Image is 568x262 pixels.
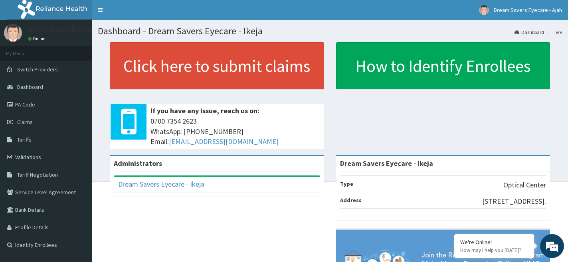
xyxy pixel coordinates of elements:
a: [EMAIL_ADDRESS][DOMAIN_NAME] [169,137,279,146]
p: How may I help you today? [460,247,528,254]
a: Dashboard [515,29,544,35]
b: Address [340,197,362,204]
b: Administrators [114,159,162,168]
p: Optical Center [503,180,546,190]
span: Dream Savers Eyecare - Ajah [494,6,562,14]
span: Tariffs [17,136,32,143]
span: Dashboard [17,83,43,91]
a: How to Identify Enrollees [336,42,550,89]
span: 0700 7354 2623 WhatsApp: [PHONE_NUMBER] Email: [150,116,320,147]
strong: Dream Savers Eyecare - Ikeja [340,159,433,168]
p: Dream Savers Eyecare - Ajah [28,26,115,33]
span: Claims [17,118,33,126]
li: Here [545,29,562,35]
h1: Dashboard - Dream Savers Eyecare - Ikeja [98,26,562,36]
b: If you have any issue, reach us on: [150,106,259,115]
a: Dream Savers Eyecare - Ikeja [118,179,204,189]
b: Type [340,180,353,187]
span: Switch Providers [17,66,58,73]
img: User Image [479,5,489,15]
a: Online [28,36,47,41]
p: [STREET_ADDRESS]. [482,196,546,207]
span: Tariff Negotiation [17,171,58,178]
div: We're Online! [460,238,528,246]
a: Click here to submit claims [110,42,324,89]
img: User Image [4,24,22,42]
